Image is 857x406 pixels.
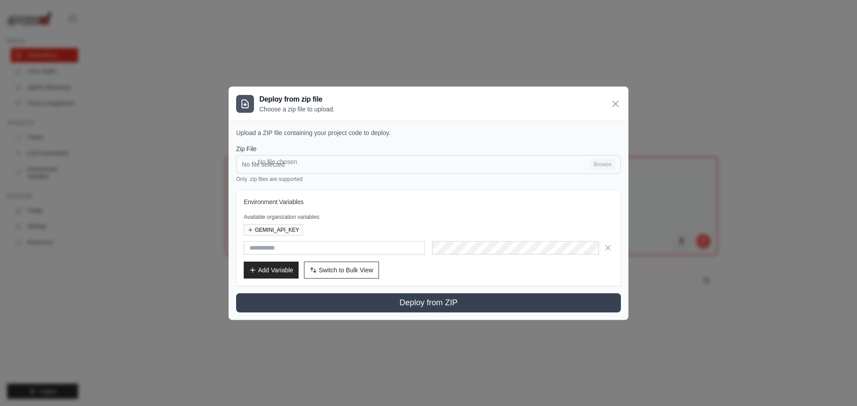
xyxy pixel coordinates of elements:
span: Switch to Bulk View [319,266,373,275]
h3: Deploy from zip file [259,94,335,105]
button: Deploy from ZIP [236,293,621,312]
input: No file selected Browse [236,155,621,174]
p: Choose a zip file to upload. [259,105,335,114]
button: Add Variable [244,262,299,279]
label: Zip File [236,144,621,153]
iframe: Chat Widget [812,363,857,406]
button: Switch to Bulk View [304,262,379,279]
h3: Environment Variables [244,197,613,206]
p: Upload a ZIP file containing your project code to deploy. [236,128,621,137]
p: Available organization variables: [244,213,613,221]
button: GEMINI_API_KEY [244,224,303,236]
p: Only .zip files are supported [236,176,621,183]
